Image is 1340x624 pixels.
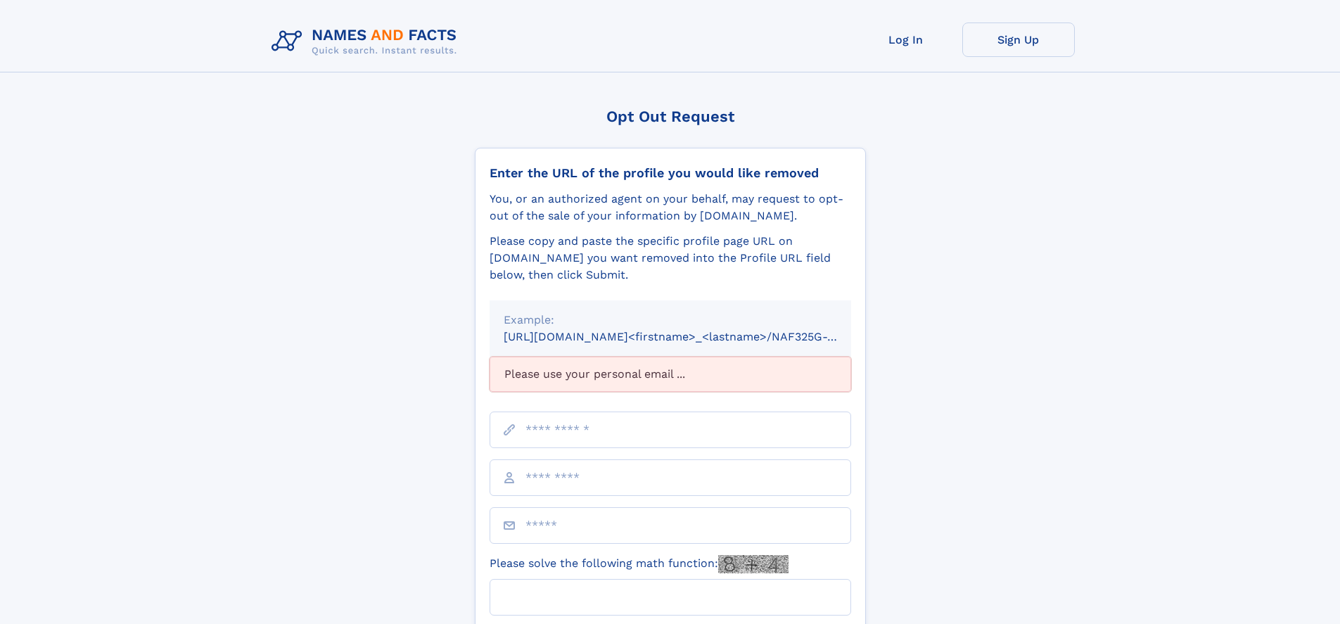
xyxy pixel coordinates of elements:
small: [URL][DOMAIN_NAME]<firstname>_<lastname>/NAF325G-xxxxxxxx [504,330,878,343]
div: Enter the URL of the profile you would like removed [490,165,851,181]
img: Logo Names and Facts [266,23,468,61]
a: Log In [850,23,962,57]
div: Opt Out Request [475,108,866,125]
a: Sign Up [962,23,1075,57]
div: Example: [504,312,837,329]
label: Please solve the following math function: [490,555,789,573]
div: Please use your personal email ... [490,357,851,392]
div: You, or an authorized agent on your behalf, may request to opt-out of the sale of your informatio... [490,191,851,224]
div: Please copy and paste the specific profile page URL on [DOMAIN_NAME] you want removed into the Pr... [490,233,851,284]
